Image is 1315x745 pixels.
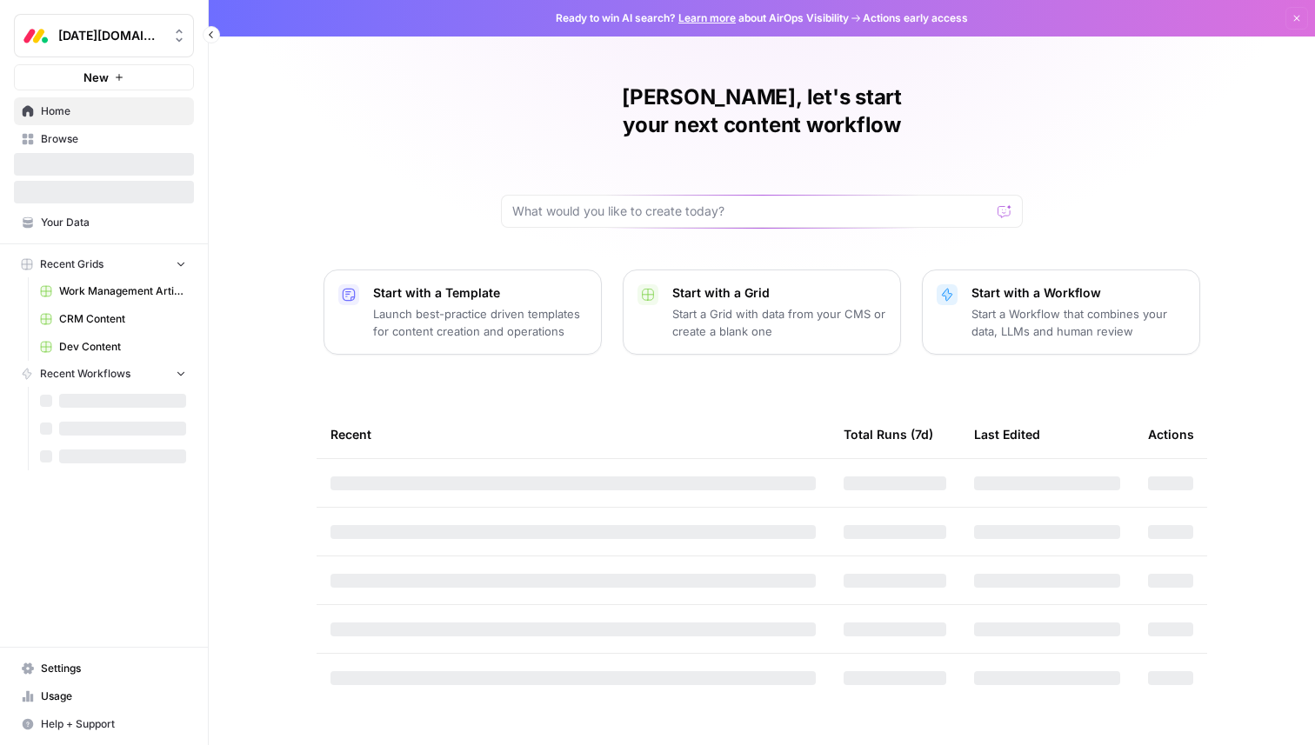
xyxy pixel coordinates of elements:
span: CRM Content [59,311,186,327]
a: Usage [14,682,194,710]
a: Settings [14,655,194,682]
span: Browse [41,131,186,147]
a: Your Data [14,209,194,236]
h1: [PERSON_NAME], let's start your next content workflow [501,83,1023,139]
p: Launch best-practice driven templates for content creation and operations [373,305,587,340]
button: New [14,64,194,90]
div: Actions [1148,410,1194,458]
img: Monday.com Logo [20,20,51,51]
span: Help + Support [41,716,186,732]
span: New [83,69,109,86]
button: Help + Support [14,710,194,738]
a: CRM Content [32,305,194,333]
input: What would you like to create today? [512,203,991,220]
button: Recent Grids [14,251,194,277]
p: Start with a Template [373,284,587,302]
button: Start with a WorkflowStart a Workflow that combines your data, LLMs and human review [922,269,1200,355]
span: Recent Grids [40,256,103,272]
span: Settings [41,661,186,676]
span: Usage [41,688,186,704]
p: Start with a Grid [672,284,886,302]
div: Last Edited [974,410,1040,458]
span: Recent Workflows [40,366,130,382]
a: Browse [14,125,194,153]
span: Ready to win AI search? about AirOps Visibility [556,10,849,26]
span: [DATE][DOMAIN_NAME] [58,27,164,44]
button: Workspace: Monday.com [14,14,194,57]
div: Total Runs (7d) [844,410,933,458]
span: Work Management Article Grid [59,283,186,299]
p: Start with a Workflow [971,284,1185,302]
a: Home [14,97,194,125]
span: Dev Content [59,339,186,355]
span: Actions early access [863,10,968,26]
button: Recent Workflows [14,361,194,387]
p: Start a Workflow that combines your data, LLMs and human review [971,305,1185,340]
span: Home [41,103,186,119]
span: Your Data [41,215,186,230]
a: Work Management Article Grid [32,277,194,305]
div: Recent [330,410,816,458]
a: Dev Content [32,333,194,361]
a: Learn more [678,11,736,24]
button: Start with a GridStart a Grid with data from your CMS or create a blank one [623,269,901,355]
p: Start a Grid with data from your CMS or create a blank one [672,305,886,340]
button: Start with a TemplateLaunch best-practice driven templates for content creation and operations [324,269,602,355]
